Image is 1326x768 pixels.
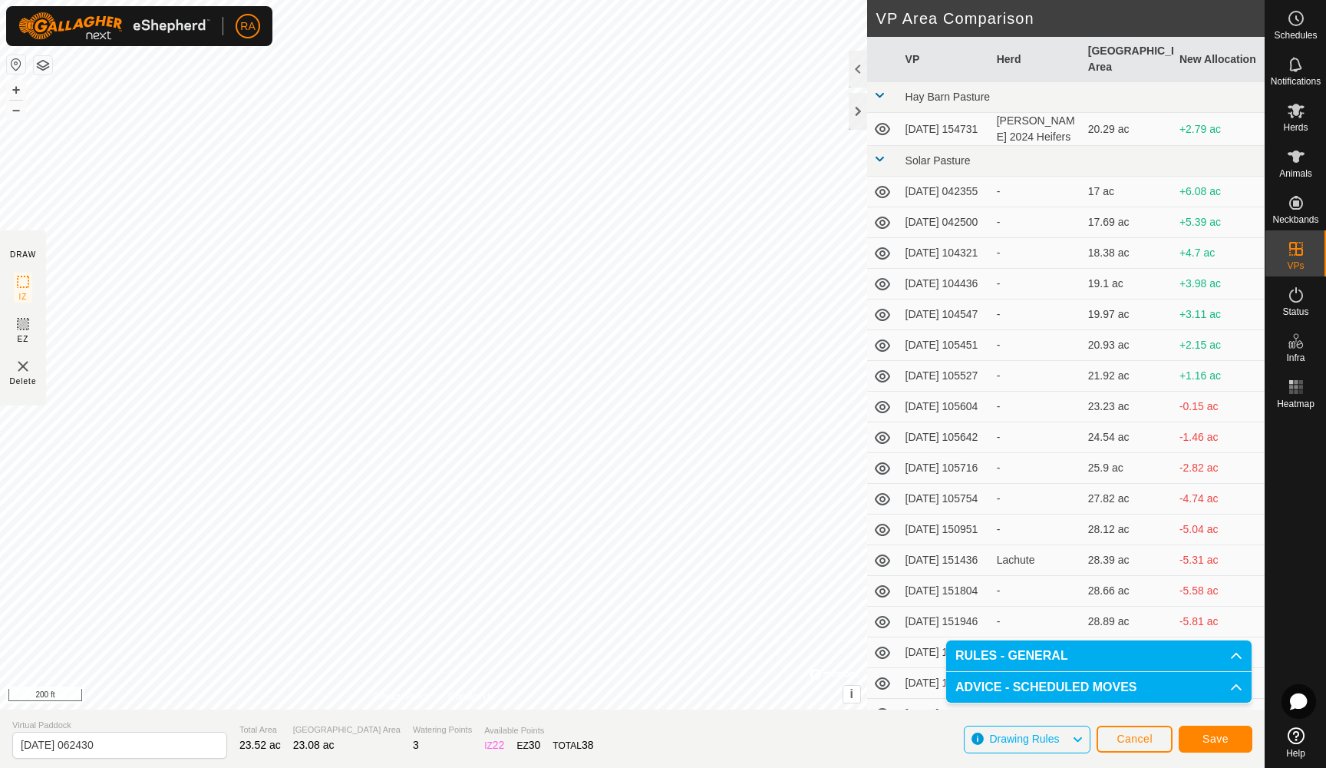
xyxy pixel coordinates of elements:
[997,491,1076,507] div: -
[529,739,541,751] span: 30
[1173,238,1265,269] td: +4.7 ac
[1173,207,1265,238] td: +5.39 ac
[1277,399,1314,409] span: Heatmap
[1173,37,1265,82] th: New Allocation
[1202,733,1229,745] span: Save
[899,269,991,300] td: [DATE] 104436
[448,690,493,703] a: Contact Us
[997,552,1076,568] div: Lachute
[899,37,991,82] th: VP
[997,614,1076,630] div: -
[997,706,1076,722] div: -
[997,113,1076,145] div: [PERSON_NAME] 2024 Heifers
[1082,207,1173,238] td: 17.69 ac
[997,184,1076,200] div: -
[1173,607,1265,637] td: -5.81 ac
[1082,576,1173,607] td: 28.66 ac
[1173,330,1265,361] td: +2.15 ac
[1179,726,1252,753] button: Save
[552,737,593,753] div: TOTAL
[1173,545,1265,576] td: -5.31 ac
[899,515,991,545] td: [DATE] 150951
[997,276,1076,292] div: -
[997,521,1076,538] div: -
[1286,749,1305,758] span: Help
[239,723,281,737] span: Total Area
[484,737,504,753] div: IZ
[905,91,991,103] span: Hay Barn Pasture
[10,249,36,260] div: DRAW
[1287,261,1304,270] span: VPs
[1173,576,1265,607] td: -5.58 ac
[240,18,255,35] span: RA
[899,330,991,361] td: [DATE] 105451
[899,392,991,422] td: [DATE] 105604
[293,723,401,737] span: [GEOGRAPHIC_DATA] Area
[1283,123,1308,132] span: Herds
[1274,31,1317,40] span: Schedules
[1097,726,1173,753] button: Cancel
[1282,307,1308,316] span: Status
[1279,169,1312,178] span: Animals
[899,668,991,699] td: [DATE] 152534
[997,583,1076,599] div: -
[991,37,1082,82] th: Herd
[997,460,1076,476] div: -
[899,207,991,238] td: [DATE] 042500
[955,681,1136,694] span: ADVICE - SCHEDULED MOVES
[19,291,28,303] span: IZ
[1082,607,1173,637] td: 28.89 ac
[899,637,991,668] td: [DATE] 152309
[1082,392,1173,422] td: 23.23 ac
[293,739,335,751] span: 23.08 ac
[1082,515,1173,545] td: 28.12 ac
[899,576,991,607] td: [DATE] 151804
[1286,353,1305,362] span: Infra
[1173,300,1265,330] td: +3.11 ac
[1173,422,1265,453] td: -1.46 ac
[516,737,540,753] div: EZ
[7,81,25,99] button: +
[1082,330,1173,361] td: 20.93 ac
[997,306,1076,323] div: -
[1271,77,1321,86] span: Notifications
[899,699,991,730] td: [DATE] 152623
[1173,637,1265,668] td: -6.03 ac
[1272,215,1318,224] span: Neckbands
[484,724,593,737] span: Available Points
[1082,484,1173,515] td: 27.82 ac
[1173,484,1265,515] td: -4.74 ac
[373,690,430,703] a: Privacy Policy
[7,101,25,119] button: –
[1082,361,1173,392] td: 21.92 ac
[1173,361,1265,392] td: +1.16 ac
[899,453,991,484] td: [DATE] 105716
[1082,453,1173,484] td: 25.9 ac
[582,739,594,751] span: 38
[899,484,991,515] td: [DATE] 105754
[493,739,505,751] span: 22
[1265,721,1326,764] a: Help
[899,361,991,392] td: [DATE] 105527
[1173,269,1265,300] td: +3.98 ac
[989,733,1059,745] span: Drawing Rules
[899,545,991,576] td: [DATE] 151436
[18,333,29,345] span: EZ
[899,300,991,330] td: [DATE] 104547
[899,238,991,269] td: [DATE] 104321
[1173,177,1265,207] td: +6.08 ac
[7,55,25,74] button: Reset Map
[1117,733,1153,745] span: Cancel
[239,739,281,751] span: 23.52 ac
[1082,177,1173,207] td: 17 ac
[34,56,52,74] button: Map Layers
[1173,515,1265,545] td: -5.04 ac
[997,399,1076,415] div: -
[1173,113,1265,146] td: +2.79 ac
[905,154,971,167] span: Solar Pasture
[899,607,991,637] td: [DATE] 151946
[997,245,1076,261] div: -
[1082,422,1173,453] td: 24.54 ac
[1082,637,1173,668] td: 29.11 ac
[413,739,419,751] span: 3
